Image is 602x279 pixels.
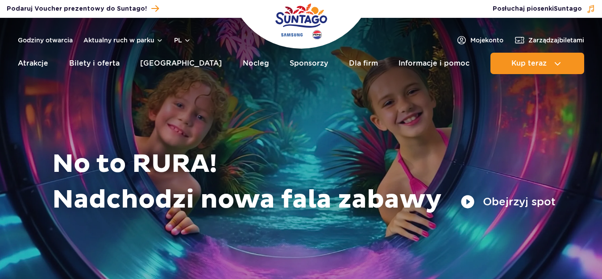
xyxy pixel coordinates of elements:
span: Zarządzaj biletami [528,36,584,45]
button: Kup teraz [490,53,584,74]
a: Sponsorzy [290,53,328,74]
span: Kup teraz [511,59,547,67]
a: Podaruj Voucher prezentowy do Suntago! [7,3,159,15]
button: Obejrzyj spot [461,195,556,209]
a: Zarządzajbiletami [514,35,584,46]
span: Moje konto [470,36,503,45]
button: Posłuchaj piosenkiSuntago [493,4,595,13]
a: [GEOGRAPHIC_DATA] [140,53,222,74]
a: Godziny otwarcia [18,36,73,45]
a: Atrakcje [18,53,48,74]
span: Podaruj Voucher prezentowy do Suntago! [7,4,147,13]
button: Aktualny ruch w parku [83,37,163,44]
h1: No to RURA! Nadchodzi nowa fala zabawy [52,146,556,218]
a: Mojekonto [456,35,503,46]
a: Bilety i oferta [69,53,120,74]
span: Posłuchaj piosenki [493,4,582,13]
a: Informacje i pomoc [399,53,469,74]
a: Dla firm [349,53,378,74]
span: Suntago [554,6,582,12]
button: pl [174,36,191,45]
a: Nocleg [243,53,269,74]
